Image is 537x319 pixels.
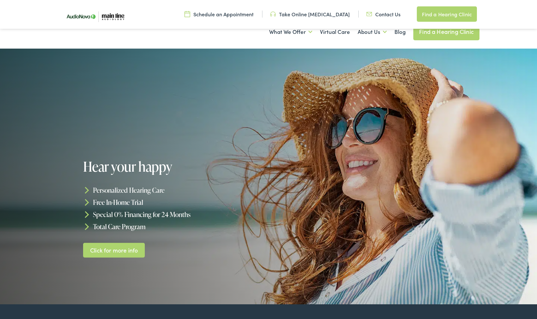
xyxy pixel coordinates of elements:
a: Contact Us [366,11,401,18]
h1: Hear your happy [83,159,271,174]
img: utility icon [184,11,190,18]
a: Virtual Care [320,20,350,44]
img: utility icon [366,11,372,18]
img: utility icon [270,11,276,18]
a: Find a Hearing Clinic [413,23,479,40]
a: Click for more info [83,243,145,258]
a: Blog [394,20,406,44]
a: Take Online [MEDICAL_DATA] [270,11,350,18]
a: About Us [358,20,387,44]
a: Find a Hearing Clinic [417,6,477,22]
li: Free In-Home Trial [83,196,271,208]
a: What We Offer [269,20,312,44]
a: Schedule an Appointment [184,11,253,18]
li: Personalized Hearing Care [83,184,271,196]
li: Special 0% Financing for 24 Months [83,208,271,221]
li: Total Care Program [83,220,271,232]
